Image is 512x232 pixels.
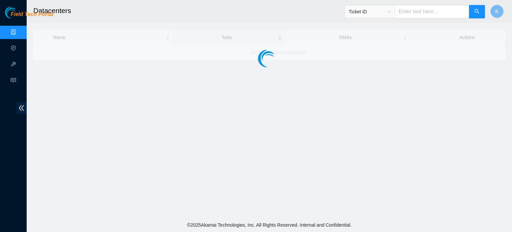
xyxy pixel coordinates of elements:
[490,5,504,18] button: K
[16,102,27,114] span: double-left
[395,5,469,18] input: Enter text here...
[474,9,480,15] span: search
[11,11,53,18] span: Field Tech Portal
[495,7,499,16] span: K
[11,74,16,88] span: read
[27,218,512,232] footer: © 2025 Akamai Technologies, Inc. All Rights Reserved. Internal and Confidential.
[469,5,485,18] button: search
[5,12,53,21] a: Akamai TechnologiesField Tech Portal
[5,7,34,18] img: Akamai Technologies
[349,7,391,17] span: Ticket ID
